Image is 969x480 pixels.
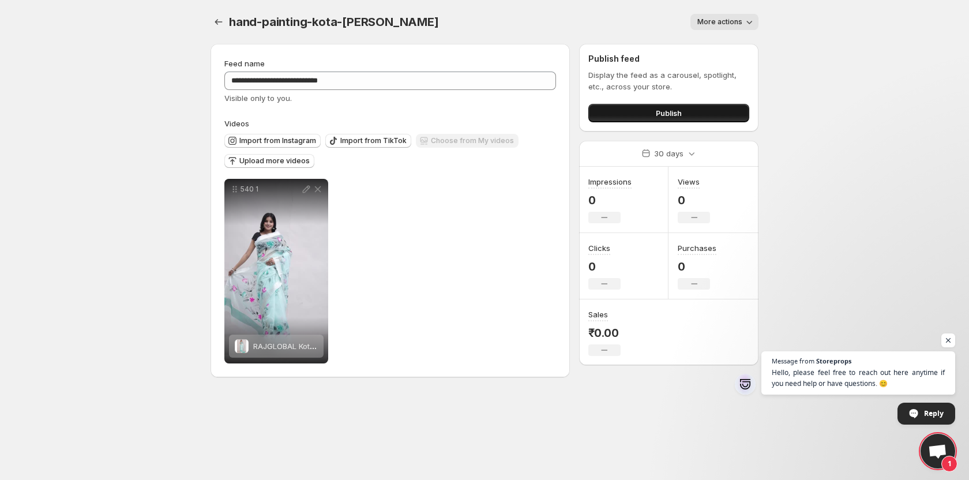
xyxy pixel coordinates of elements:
h2: Publish feed [588,53,749,65]
h3: Clicks [588,242,610,254]
div: Open chat [921,434,955,468]
h3: Impressions [588,176,632,187]
span: hand-painting-kota-[PERSON_NAME] [229,15,439,29]
p: ₹0.00 [588,326,621,340]
span: Publish [656,107,682,119]
p: Display the feed as a carousel, spotlight, etc., across your store. [588,69,749,92]
p: 540 1 [241,185,301,194]
div: 540 1RAJGLOBAL Kota Doria Hand Painting Saree cotton blend_blue (Lavender Green)RAJGLOBAL Kota [P... [224,179,328,363]
p: 0 [678,193,710,207]
span: Import from TikTok [340,136,407,145]
span: Visible only to you. [224,93,292,103]
p: 0 [588,193,632,207]
span: Videos [224,119,249,128]
button: Import from Instagram [224,134,321,148]
span: Upload more videos [239,156,310,166]
button: More actions [690,14,758,30]
span: Message from [772,358,814,364]
span: Reply [924,403,944,423]
span: Import from Instagram [239,136,316,145]
button: Publish [588,104,749,122]
button: Import from TikTok [325,134,411,148]
button: Settings [211,14,227,30]
p: 0 [678,260,716,273]
span: Storeprops [816,358,851,364]
span: RAJGLOBAL Kota [PERSON_NAME] Hand Painting Saree cotton blend_blue (Lavender Green) [253,342,584,351]
h3: Sales [588,309,608,320]
h3: Views [678,176,700,187]
p: 30 days [654,148,683,159]
span: 1 [941,456,957,472]
h3: Purchases [678,242,716,254]
span: More actions [697,17,742,27]
span: Feed name [224,59,265,68]
button: Upload more videos [224,154,314,168]
span: Hello, please feel free to reach out here anytime if you need help or have questions. 😊 [772,367,945,389]
p: 0 [588,260,621,273]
